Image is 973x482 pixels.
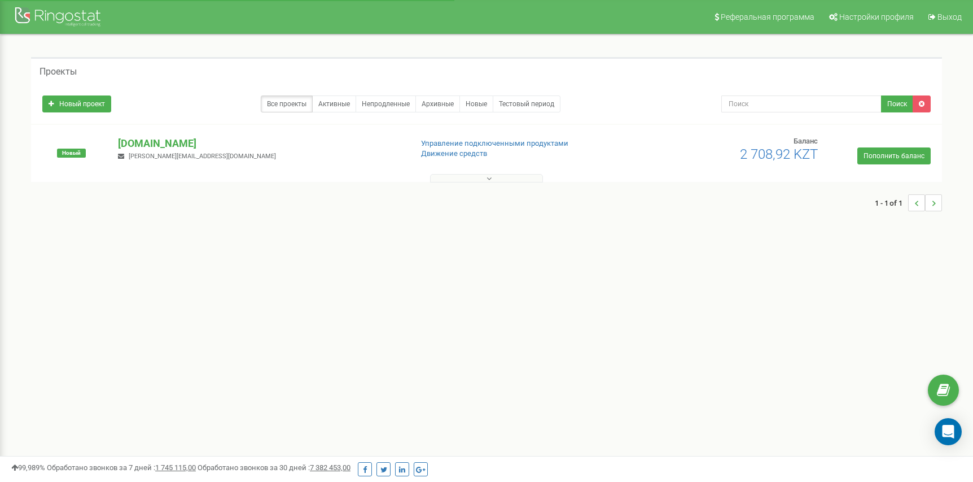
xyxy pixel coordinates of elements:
[261,95,313,112] a: Все проекты
[794,137,818,145] span: Баланс
[57,149,86,158] span: Новый
[40,67,77,77] h5: Проекты
[937,12,962,21] span: Выход
[415,95,460,112] a: Архивные
[839,12,914,21] span: Настройки профиля
[198,463,350,472] span: Обработано звонков за 30 дней :
[118,136,403,151] p: [DOMAIN_NAME]
[11,463,45,472] span: 99,989%
[155,463,196,472] u: 1 745 115,00
[459,95,493,112] a: Новые
[740,146,818,162] span: 2 708,92 KZT
[310,463,350,472] u: 7 382 453,00
[881,95,913,112] button: Поиск
[129,153,276,160] span: [PERSON_NAME][EMAIL_ADDRESS][DOMAIN_NAME]
[47,463,196,472] span: Обработано звонков за 7 дней :
[875,183,942,223] nav: ...
[312,95,356,112] a: Активные
[875,194,908,211] span: 1 - 1 of 1
[935,418,962,445] div: Open Intercom Messenger
[493,95,560,112] a: Тестовый период
[721,95,882,112] input: Поиск
[421,149,487,158] a: Движение средств
[356,95,416,112] a: Непродленные
[42,95,111,112] a: Новый проект
[721,12,814,21] span: Реферальная программа
[421,139,568,147] a: Управление подключенными продуктами
[857,147,931,164] a: Пополнить баланс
